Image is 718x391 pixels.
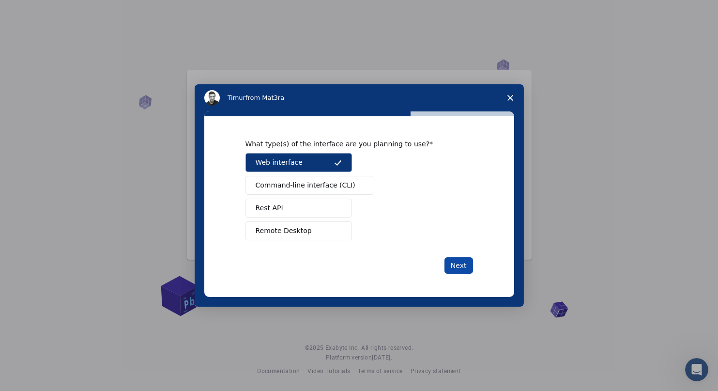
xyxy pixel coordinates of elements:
[245,153,352,172] button: Web interface
[204,90,220,106] img: Profile image for Timur
[228,94,245,101] span: Timur
[245,176,373,195] button: Command-line interface (CLI)
[245,94,284,101] span: from Mat3ra
[245,140,458,148] div: What type(s) of the interface are you planning to use?
[256,203,283,213] span: Rest API
[444,257,473,274] button: Next
[256,157,303,168] span: Web interface
[256,226,312,236] span: Remote Desktop
[256,180,355,190] span: Command-line interface (CLI)
[497,84,524,111] span: Close survey
[245,199,352,218] button: Rest API
[19,7,54,16] span: Support
[245,221,352,240] button: Remote Desktop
